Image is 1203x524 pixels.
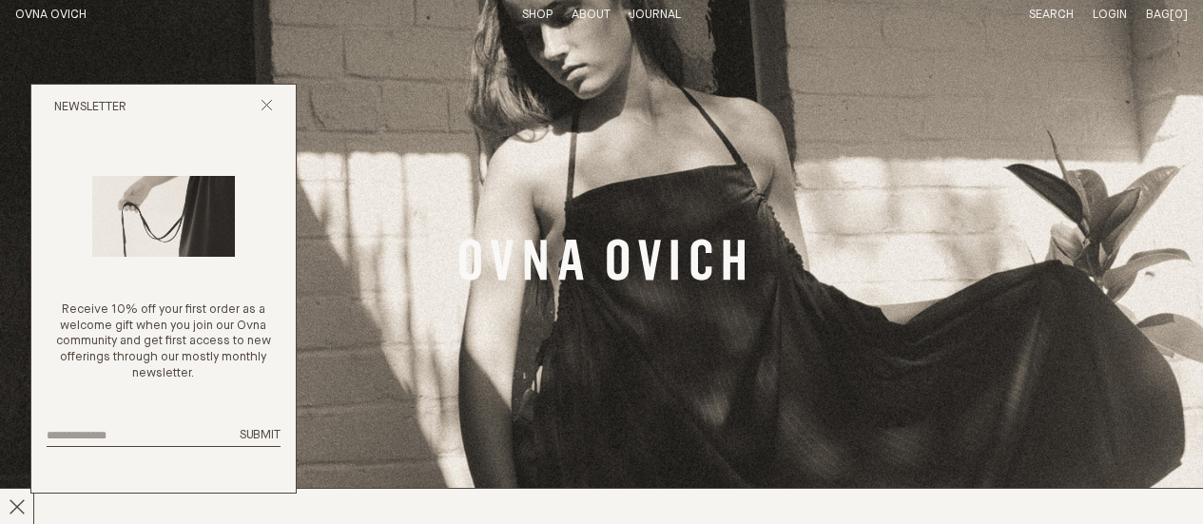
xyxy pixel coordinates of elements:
a: Journal [630,9,681,21]
p: Receive 10% off your first order as a welcome gift when you join our Ovna community and get first... [47,302,281,382]
a: Shop [522,9,553,21]
summary: About [572,8,611,24]
h2: Newsletter [54,100,126,116]
a: Login [1093,9,1127,21]
a: Home [15,9,87,21]
span: Bag [1146,9,1170,21]
a: Search [1029,9,1074,21]
a: Banner Link [459,239,745,286]
span: [0] [1170,9,1188,21]
button: Close popup [261,99,273,117]
button: Submit [240,428,281,444]
span: Submit [240,429,281,441]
